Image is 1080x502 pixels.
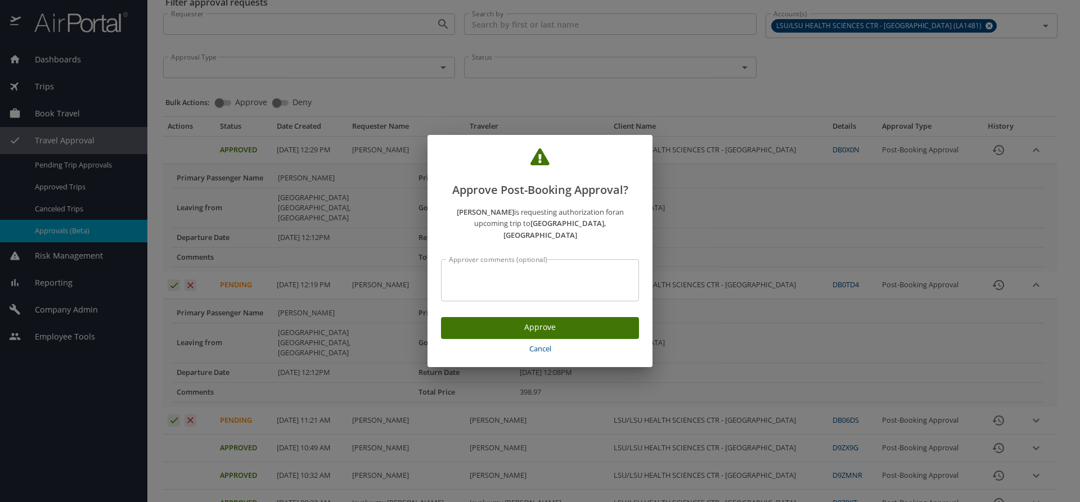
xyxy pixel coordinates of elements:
h2: Approve Post-Booking Approval? [441,148,639,199]
button: Approve [441,317,639,339]
strong: [PERSON_NAME] [457,207,514,217]
strong: [GEOGRAPHIC_DATA], [GEOGRAPHIC_DATA] [503,218,606,240]
button: Cancel [441,339,639,359]
p: is requesting authorization for an upcoming trip to [441,206,639,241]
span: Approve [450,320,630,334]
span: Cancel [445,342,634,355]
